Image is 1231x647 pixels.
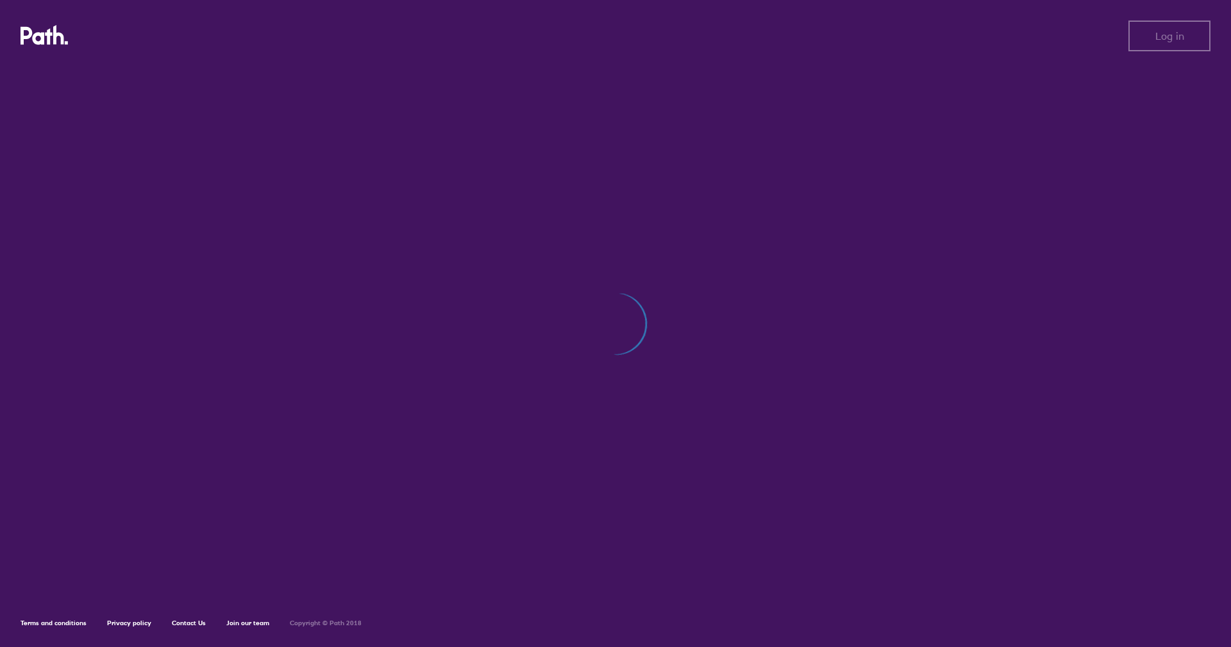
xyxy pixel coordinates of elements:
[1128,21,1210,51] button: Log in
[1155,30,1184,42] span: Log in
[21,619,87,627] a: Terms and conditions
[107,619,151,627] a: Privacy policy
[226,619,269,627] a: Join our team
[172,619,206,627] a: Contact Us
[290,619,362,627] h6: Copyright © Path 2018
